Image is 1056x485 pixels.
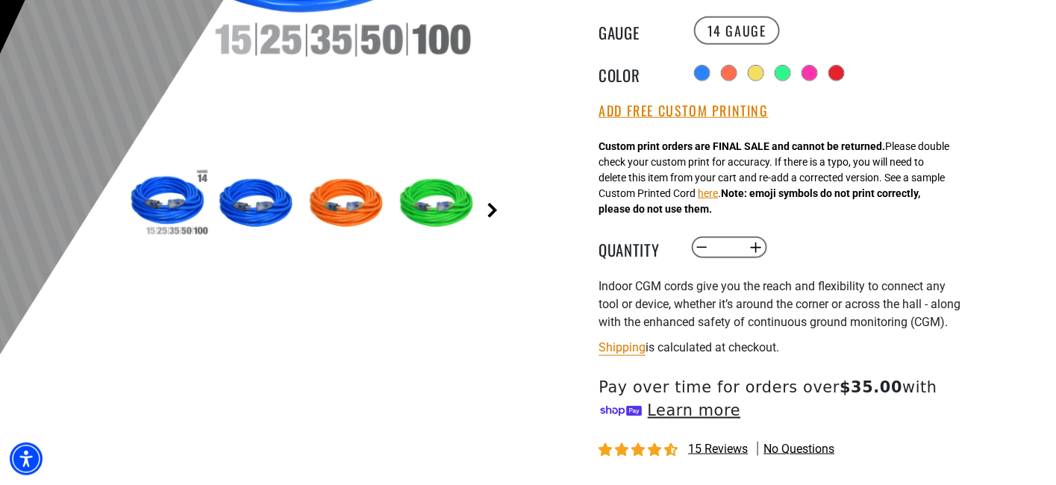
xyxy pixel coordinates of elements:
[599,103,769,119] button: Add Free Custom Printing
[10,442,43,475] div: Accessibility Menu
[599,140,886,152] strong: Custom print orders are FINAL SALE and cannot be returned.
[699,186,719,201] button: here
[599,337,965,357] div: is calculated at checkout.
[599,139,950,217] div: Please double check your custom print for accuracy. If there is a typo, you will need to delete t...
[305,161,392,248] img: orange
[215,161,302,248] img: blue
[485,203,500,218] a: Next
[599,21,674,40] legend: Gauge
[599,340,646,354] a: Shipping
[599,187,921,215] strong: Note: emoji symbols do not print correctly, please do not use them.
[599,443,681,457] span: 4.40 stars
[764,441,835,457] span: No questions
[599,279,961,329] span: Indoor CGM cords give you the reach and flexibility to connect any tool or device, whether it’s a...
[396,161,482,248] img: green
[599,63,674,83] legend: Color
[689,442,749,456] span: 15 reviews
[599,238,674,257] label: Quantity
[694,16,780,45] label: 14 Gauge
